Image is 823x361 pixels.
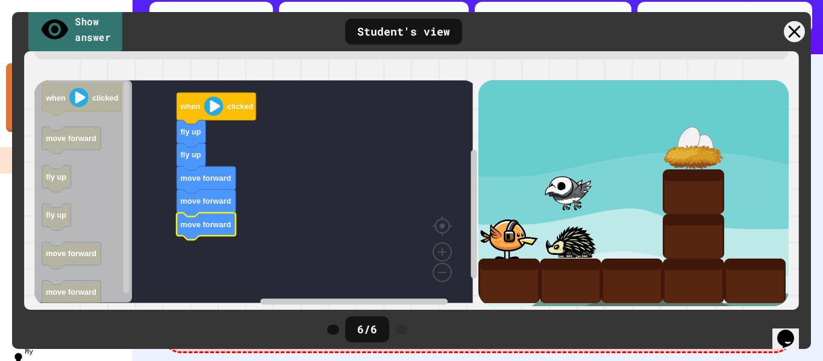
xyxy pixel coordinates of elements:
text: fly up [46,211,66,220]
text: move forward [180,196,231,206]
iframe: chat widget [772,313,811,349]
text: move forward [180,174,231,183]
div: Student's view [345,19,462,45]
div: Blockly Workspace [34,80,478,306]
div: 6 / 6 [345,316,389,342]
text: move forward [180,219,231,228]
text: clicked [92,93,118,102]
text: clicked [227,102,253,111]
text: when [180,102,200,111]
text: fly up [46,172,66,181]
text: move forward [46,288,96,297]
text: move forward [46,250,96,259]
text: move forward [46,134,96,143]
text: fly up [180,150,201,159]
text: fly up [180,127,201,136]
text: when [45,93,66,102]
a: Show answer [28,7,122,54]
